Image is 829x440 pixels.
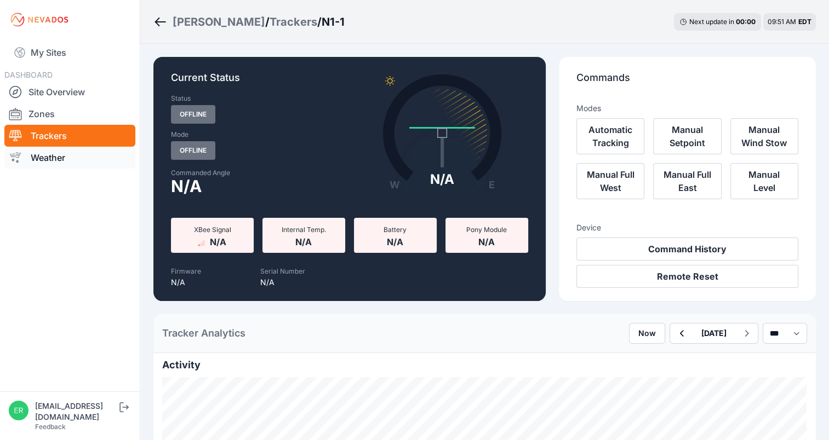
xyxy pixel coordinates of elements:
span: DASHBOARD [4,70,53,79]
span: Next update in [689,18,734,26]
a: My Sites [4,39,135,66]
p: N/A [171,277,201,288]
button: Manual Level [730,163,798,199]
span: N/A [171,180,202,193]
nav: Breadcrumb [153,8,345,36]
span: Pony Module [466,225,507,234]
span: 09:51 AM [768,18,796,26]
a: Zones [4,103,135,125]
div: N/A [430,171,454,188]
p: N/A [260,277,305,288]
a: Trackers [4,125,135,147]
span: N/A [209,234,226,247]
img: Nevados [9,11,70,28]
button: Now [629,323,665,344]
button: Manual Wind Stow [730,118,798,154]
label: Status [171,94,191,103]
span: N/A [295,234,312,247]
button: Remote Reset [576,265,798,288]
p: Commands [576,70,798,94]
button: Command History [576,238,798,260]
button: [DATE] [693,323,735,343]
img: ericc@groundsupportgroup.com [9,401,28,420]
label: Firmware [171,267,201,275]
h3: Device [576,222,798,233]
span: N/A [478,234,495,247]
span: XBee Signal [193,225,231,234]
label: Serial Number [260,267,305,275]
div: [EMAIL_ADDRESS][DOMAIN_NAME] [35,401,117,422]
span: Offline [171,105,215,124]
button: Manual Setpoint [653,118,721,154]
h2: Activity [162,357,807,373]
span: EDT [798,18,811,26]
a: Site Overview [4,81,135,103]
label: Commanded Angle [171,169,343,177]
span: Battery [384,225,407,234]
button: Manual Full West [576,163,644,199]
a: Trackers [270,14,317,30]
h2: Tracker Analytics [162,326,245,341]
span: / [317,14,322,30]
h3: Modes [576,103,601,114]
h3: N1-1 [322,14,345,30]
a: Weather [4,147,135,169]
span: / [265,14,270,30]
span: Internal Temp. [282,225,326,234]
label: Mode [171,130,188,139]
button: Automatic Tracking [576,118,644,154]
span: N/A [387,234,403,247]
span: Offline [171,141,215,160]
a: Feedback [35,422,66,431]
p: Current Status [171,70,528,94]
div: 00 : 00 [736,18,756,26]
button: Manual Full East [653,163,721,199]
a: [PERSON_NAME] [173,14,265,30]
